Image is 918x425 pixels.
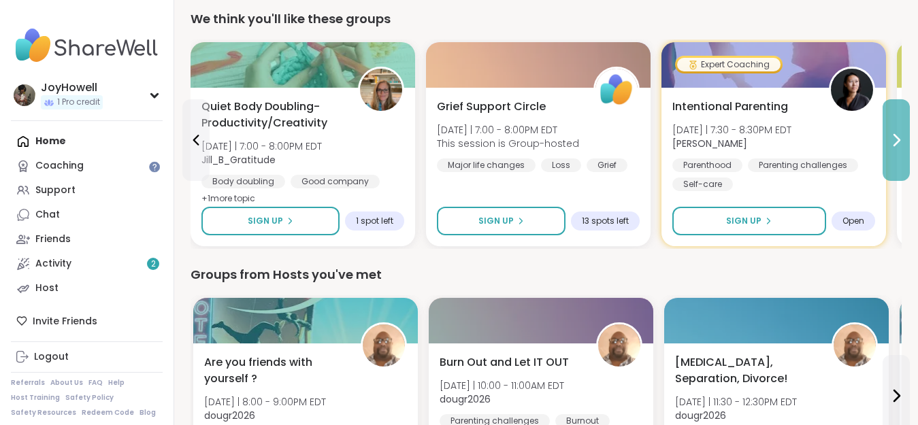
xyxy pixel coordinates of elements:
img: Jill_B_Gratitude [360,69,402,111]
div: Grief [587,158,627,172]
a: Safety Resources [11,408,76,418]
b: dougr2026 [440,392,491,406]
a: Host [11,276,163,301]
div: Logout [34,350,69,364]
div: Host [35,282,59,295]
span: Intentional Parenting [672,99,788,115]
div: Self-care [672,177,733,191]
span: Are you friends with yourself ? [204,354,346,387]
div: Loss [541,158,581,172]
span: [DATE] | 7:30 - 8:30PM EDT [672,123,791,137]
img: dougr2026 [363,324,405,367]
div: JoyHowell [41,80,103,95]
img: dougr2026 [598,324,640,367]
a: Friends [11,227,163,252]
span: Quiet Body Doubling- Productivity/Creativity [201,99,343,131]
a: Support [11,178,163,203]
span: Sign Up [726,215,761,227]
button: Sign Up [201,207,340,235]
img: Natasha [831,69,873,111]
b: Jill_B_Gratitude [201,153,276,167]
span: 13 spots left [582,216,629,226]
span: Sign Up [478,215,514,227]
img: dougr2026 [834,324,876,367]
div: Support [35,184,76,197]
b: [PERSON_NAME] [672,137,747,150]
a: About Us [50,378,83,388]
span: Sign Up [248,215,283,227]
button: Sign Up [672,207,826,235]
span: [MEDICAL_DATA], Separation, Divorce! [675,354,817,387]
a: Coaching [11,154,163,178]
a: Chat [11,203,163,227]
div: Chat [35,208,60,222]
div: Groups from Hosts you've met [191,265,902,284]
a: Redeem Code [82,408,134,418]
div: Parenting challenges [748,158,858,172]
span: [DATE] | 7:00 - 8:00PM EDT [437,123,579,137]
div: Parenthood [672,158,742,172]
span: 1 spot left [356,216,393,226]
a: Blog [140,408,156,418]
a: Safety Policy [65,393,114,403]
a: Logout [11,345,163,369]
a: Help [108,378,125,388]
span: [DATE] | 7:00 - 8:00PM EDT [201,139,322,153]
span: This session is Group-hosted [437,137,579,150]
span: [DATE] | 8:00 - 9:00PM EDT [204,395,326,409]
a: Host Training [11,393,60,403]
div: Major life changes [437,158,536,172]
div: Good company [291,175,380,188]
span: 1 Pro credit [57,97,100,108]
a: Activity2 [11,252,163,276]
b: dougr2026 [204,409,255,422]
span: [DATE] | 11:30 - 12:30PM EDT [675,395,797,409]
span: [DATE] | 10:00 - 11:00AM EDT [440,379,564,392]
div: Invite Friends [11,309,163,333]
span: Open [842,216,864,226]
button: Sign Up [437,207,565,235]
div: Body doubling [201,175,285,188]
div: We think you'll like these groups [191,10,902,29]
iframe: Spotlight [149,161,160,172]
b: dougr2026 [675,409,726,422]
span: 2 [151,258,156,270]
div: Friends [35,233,71,246]
span: Burn Out and Let IT OUT [440,354,569,371]
img: ShareWell [595,69,638,111]
div: Activity [35,257,71,271]
span: Grief Support Circle [437,99,546,115]
a: FAQ [88,378,103,388]
div: Coaching [35,159,84,173]
img: JoyHowell [14,84,35,106]
div: Expert Coaching [677,58,781,71]
img: ShareWell Nav Logo [11,22,163,69]
a: Referrals [11,378,45,388]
